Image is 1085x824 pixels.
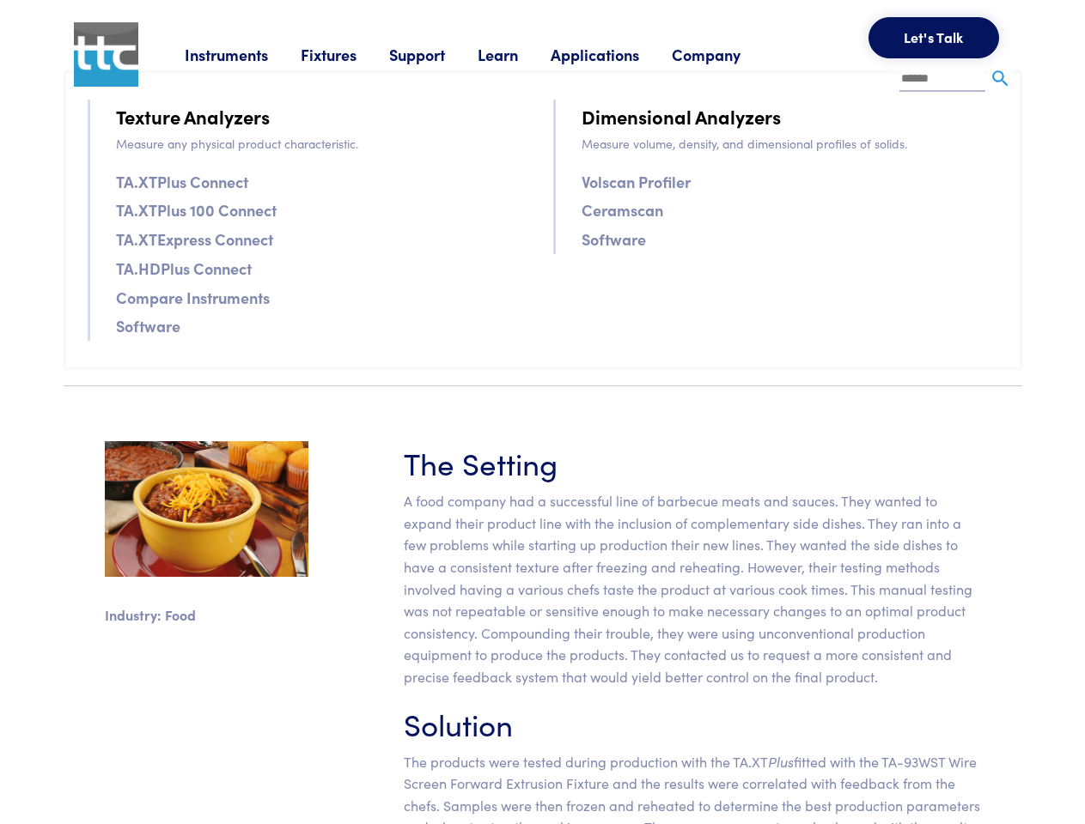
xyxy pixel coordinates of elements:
a: Volscan Profiler [582,169,691,194]
p: Measure any physical product characteristic. [116,134,533,153]
em: Plus [768,752,794,771]
a: TA.XTExpress Connect [116,227,273,251]
h3: The Setting [404,441,981,483]
a: Applications [551,44,672,65]
h3: Solution [404,702,981,744]
a: Company [672,44,773,65]
p: Industry: Food [105,604,308,627]
a: Software [116,313,180,338]
a: Support [389,44,478,65]
button: Let's Talk [869,17,999,58]
img: ttc_logo_1x1_v1.0.png [74,22,138,87]
a: Dimensional Analyzers [582,101,781,131]
a: TA.XTPlus 100 Connect [116,197,277,222]
a: TA.HDPlus Connect [116,256,252,281]
a: TA.XTPlus Connect [116,169,248,194]
a: Software [582,227,646,251]
p: A food company had a successful line of barbecue meats and sauces. They wanted to expand their pr... [404,490,981,688]
a: Compare Instruments [116,285,270,310]
a: Fixtures [301,44,389,65]
a: Learn [478,44,551,65]
img: sidedishes.jpg [105,441,308,577]
a: Ceramscan [582,197,663,222]
a: Instruments [185,44,301,65]
a: Texture Analyzers [116,101,270,131]
p: Measure volume, density, and dimensional profiles of solids. [582,134,998,153]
